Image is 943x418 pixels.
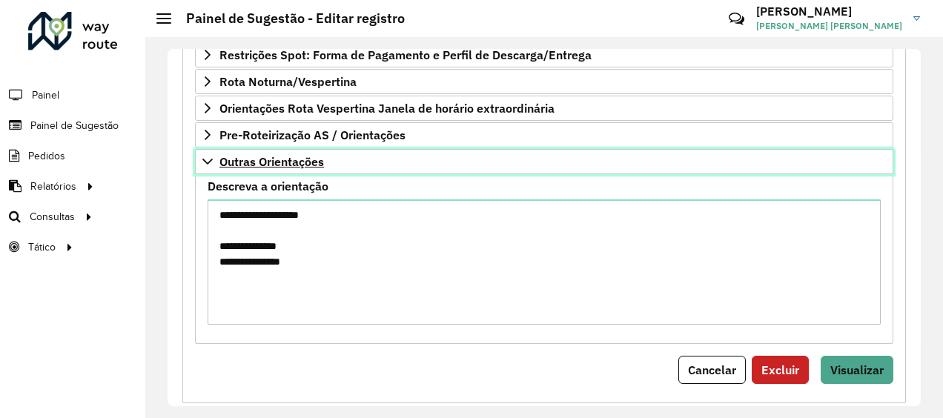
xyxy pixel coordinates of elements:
[219,156,324,167] span: Outras Orientações
[752,356,809,384] button: Excluir
[219,76,357,87] span: Rota Noturna/Vespertina
[195,96,893,121] a: Orientações Rota Vespertina Janela de horário extraordinária
[171,10,405,27] h2: Painel de Sugestão - Editar registro
[721,3,752,35] a: Contato Rápido
[678,356,746,384] button: Cancelar
[195,174,893,344] div: Outras Orientações
[30,179,76,194] span: Relatórios
[821,356,893,384] button: Visualizar
[219,102,555,114] span: Orientações Rota Vespertina Janela de horário extraordinária
[688,362,736,377] span: Cancelar
[195,149,893,174] a: Outras Orientações
[756,19,902,33] span: [PERSON_NAME] [PERSON_NAME]
[30,209,75,225] span: Consultas
[756,4,902,19] h3: [PERSON_NAME]
[219,129,406,141] span: Pre-Roteirização AS / Orientações
[30,118,119,133] span: Painel de Sugestão
[28,148,65,164] span: Pedidos
[195,69,893,94] a: Rota Noturna/Vespertina
[28,239,56,255] span: Tático
[761,362,799,377] span: Excluir
[195,42,893,67] a: Restrições Spot: Forma de Pagamento e Perfil de Descarga/Entrega
[219,49,592,61] span: Restrições Spot: Forma de Pagamento e Perfil de Descarga/Entrega
[830,362,884,377] span: Visualizar
[32,87,59,103] span: Painel
[195,122,893,147] a: Pre-Roteirização AS / Orientações
[208,177,328,195] label: Descreva a orientação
